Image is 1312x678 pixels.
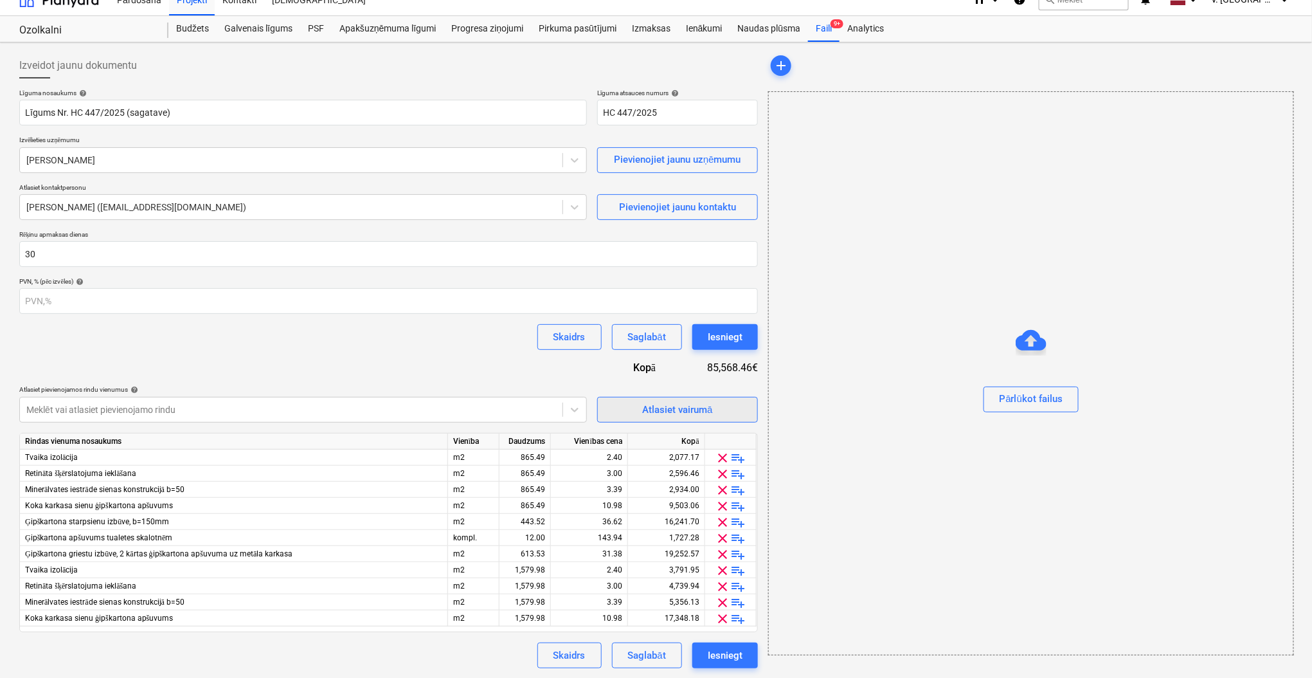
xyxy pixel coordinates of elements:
[551,434,628,450] div: Vienības cena
[25,453,78,462] span: Tvaika izolācija
[633,594,699,610] div: 5,356.13
[628,329,666,345] div: Saglabāt
[831,19,843,28] span: 9+
[448,482,499,498] div: m2
[25,582,136,591] span: Retināta šķērslatojuma ieklāšana
[715,450,731,466] span: clear
[840,16,892,42] div: Analytics
[628,434,705,450] div: Kopā
[614,151,741,168] div: Pievienojiet jaunu uzņēmumu
[448,434,499,450] div: Vienība
[25,549,292,558] span: Ģipškartona griestu izbūve, 2 kārtas ģipškartona apšuvuma uz metāla karkasa
[773,58,789,73] span: add
[669,89,679,97] span: help
[633,562,699,578] div: 3,791.95
[25,614,173,623] span: Koka karkasa sienu ģipškartona apšuvums
[633,482,699,498] div: 2,934.00
[715,515,731,530] span: clear
[19,24,153,37] div: Ozolkalni
[444,16,531,42] a: Progresa ziņojumi
[556,594,622,610] div: 3.39
[731,482,746,498] span: playlist_add
[19,230,758,241] p: Rēķinu apmaksas dienas
[708,329,742,345] div: Iesniegt
[715,579,731,594] span: clear
[556,450,622,466] div: 2.40
[731,450,746,466] span: playlist_add
[25,598,184,607] span: Minerālvates iestrāde sienas konstrukcijā b=50
[505,482,545,498] div: 865.49
[731,547,746,562] span: playlist_add
[25,501,173,510] span: Koka karkasa sienu ģipškartona apšuvums
[505,530,545,546] div: 12.00
[556,466,622,482] div: 3.00
[448,466,499,482] div: m2
[556,546,622,562] div: 31.38
[808,16,840,42] div: Faili
[597,89,758,97] div: Līguma atsauces numurs
[731,531,746,546] span: playlist_add
[19,136,587,147] p: Izvēlieties uzņēmumu
[25,517,169,526] span: Ģipškartona starpsienu izbūve, b=150mm
[553,647,586,664] div: Skaidrs
[597,100,758,125] input: Atsauces numurs
[715,531,731,546] span: clear
[692,643,758,668] button: Iesniegt
[1000,390,1063,407] div: Pārlūkot failus
[633,466,699,482] div: 2,596.46
[25,565,78,574] span: Tvaika izolācija
[731,579,746,594] span: playlist_add
[633,610,699,627] div: 17,348.18
[448,450,499,466] div: m2
[531,16,624,42] a: Pirkuma pasūtījumi
[731,499,746,514] span: playlist_add
[591,360,676,375] div: Kopā
[556,578,622,594] div: 3.00
[633,578,699,594] div: 4,739.94
[708,647,742,664] div: Iesniegt
[556,482,622,498] div: 3.39
[731,466,746,482] span: playlist_add
[731,515,746,530] span: playlist_add
[76,89,87,97] span: help
[633,514,699,530] div: 16,241.70
[731,595,746,610] span: playlist_add
[128,386,138,394] span: help
[624,16,678,42] a: Izmaksas
[715,466,731,482] span: clear
[597,194,758,220] button: Pievienojiet jaunu kontaktu
[448,530,499,546] div: kompl.
[217,16,300,42] a: Galvenais līgums
[505,578,545,594] div: 1,579.98
[505,610,545,627] div: 1,579.98
[715,547,731,562] span: clear
[332,16,444,42] a: Apakšuzņēmuma līgumi
[19,183,587,194] p: Atlasiet kontaktpersonu
[19,241,758,267] input: Rēķinu apmaksas dienas
[556,530,622,546] div: 143.94
[537,643,602,668] button: Skaidrs
[168,16,217,42] div: Budžets
[505,594,545,610] div: 1,579.98
[676,360,758,375] div: 85,568.46€
[715,499,731,514] span: clear
[19,288,758,314] input: PVN,%
[25,485,184,494] span: Minerālvates iestrāde sienas konstrukcijā b=50
[300,16,332,42] div: PSF
[19,100,587,125] input: Dokumenta nosaukums
[715,595,731,610] span: clear
[715,482,731,498] span: clear
[499,434,551,450] div: Daudzums
[984,387,1079,412] button: Pārlūkot failus
[633,530,699,546] div: 1,727.28
[448,562,499,578] div: m2
[448,498,499,514] div: m2
[642,401,712,418] div: Atlasiet vairumā
[612,643,682,668] button: Saglabāt
[448,546,499,562] div: m2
